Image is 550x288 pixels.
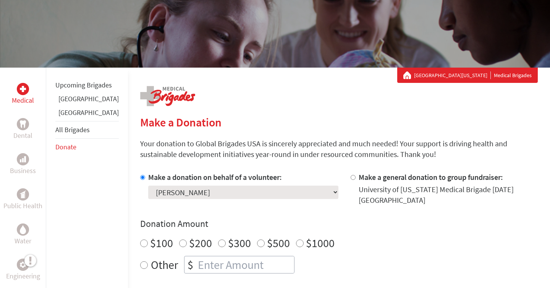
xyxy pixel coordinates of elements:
p: Water [15,236,31,246]
img: Business [20,156,26,162]
div: Public Health [17,188,29,201]
div: $ [184,256,196,273]
a: All Brigades [55,125,90,134]
div: Dental [17,118,29,130]
img: Engineering [20,262,26,268]
div: Medical Brigades [403,71,532,79]
p: Business [10,165,36,176]
a: EngineeringEngineering [6,259,40,282]
a: Upcoming Brigades [55,81,112,89]
div: Medical [17,83,29,95]
div: Engineering [17,259,29,271]
a: DentalDental [13,118,32,141]
label: Other [151,256,178,273]
input: Enter Amount [196,256,294,273]
p: Dental [13,130,32,141]
p: Your donation to Global Brigades USA is sincerely appreciated and much needed! Your support is dr... [140,138,538,160]
h2: Make a Donation [140,115,538,129]
label: $100 [150,236,173,250]
img: Water [20,225,26,234]
p: Medical [12,95,34,106]
p: Public Health [3,201,42,211]
img: Dental [20,120,26,128]
li: All Brigades [55,121,119,139]
p: Engineering [6,271,40,282]
a: Public HealthPublic Health [3,188,42,211]
div: Water [17,223,29,236]
h4: Donation Amount [140,218,538,230]
label: $300 [228,236,251,250]
div: University of [US_STATE] Medical Brigade [DATE] [GEOGRAPHIC_DATA] [359,184,538,205]
label: Make a general donation to group fundraiser: [359,172,503,182]
img: Medical [20,86,26,92]
li: Upcoming Brigades [55,77,119,94]
a: Donate [55,142,76,151]
img: logo-medical.png [140,86,195,106]
img: Public Health [20,191,26,198]
div: Business [17,153,29,165]
a: [GEOGRAPHIC_DATA] [58,94,119,103]
li: Donate [55,139,119,155]
label: $1000 [306,236,335,250]
a: [GEOGRAPHIC_DATA] [58,108,119,117]
a: [GEOGRAPHIC_DATA][US_STATE] [414,71,491,79]
label: $500 [267,236,290,250]
a: WaterWater [15,223,31,246]
label: $200 [189,236,212,250]
label: Make a donation on behalf of a volunteer: [148,172,282,182]
li: Greece [55,94,119,107]
li: Honduras [55,107,119,121]
a: BusinessBusiness [10,153,36,176]
a: MedicalMedical [12,83,34,106]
